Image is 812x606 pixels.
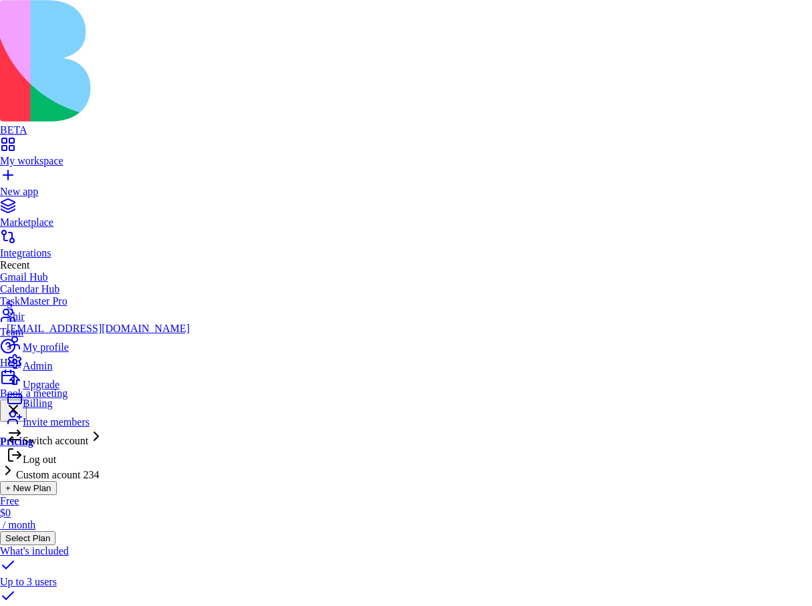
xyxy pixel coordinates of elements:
span: S [7,299,13,310]
a: Admin [7,353,190,372]
span: Upgrade [23,379,59,390]
span: My profile [23,341,69,353]
a: SShir[EMAIL_ADDRESS][DOMAIN_NAME] [7,299,190,335]
span: Invite members [23,416,90,428]
a: Billing [7,391,190,410]
span: Switch account [23,435,88,446]
div: Shir [7,311,190,323]
a: My profile [7,335,190,353]
span: Billing [23,398,52,409]
a: Invite members [7,410,190,428]
span: Log out [23,454,56,465]
div: [EMAIL_ADDRESS][DOMAIN_NAME] [7,323,190,335]
a: Upgrade [7,372,190,391]
span: Admin [23,360,52,371]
